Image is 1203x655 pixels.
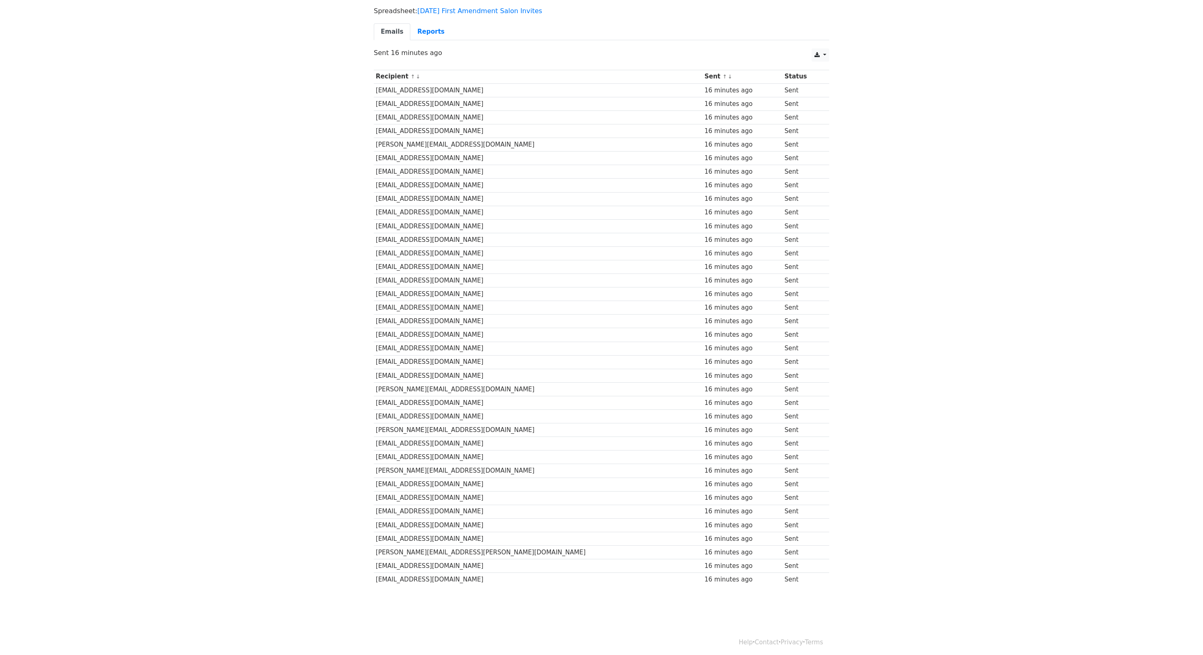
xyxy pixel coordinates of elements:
td: Sent [782,274,823,287]
div: 16 minutes ago [704,140,780,149]
td: Sent [782,233,823,246]
div: 16 minutes ago [704,86,780,95]
td: [EMAIL_ADDRESS][DOMAIN_NAME] [374,328,702,342]
td: [EMAIL_ADDRESS][DOMAIN_NAME] [374,437,702,450]
td: [EMAIL_ADDRESS][DOMAIN_NAME] [374,450,702,464]
td: Sent [782,382,823,396]
a: Terms [805,639,823,646]
td: [EMAIL_ADDRESS][DOMAIN_NAME] [374,152,702,165]
div: 16 minutes ago [704,317,780,326]
div: 16 minutes ago [704,276,780,285]
td: Sent [782,260,823,274]
td: [EMAIL_ADDRESS][DOMAIN_NAME] [374,83,702,97]
td: [EMAIL_ADDRESS][DOMAIN_NAME] [374,396,702,409]
div: 16 minutes ago [704,385,780,394]
td: Sent [782,545,823,559]
td: Sent [782,559,823,573]
td: Sent [782,219,823,233]
div: 16 minutes ago [704,222,780,231]
div: 16 minutes ago [704,534,780,544]
td: [EMAIL_ADDRESS][DOMAIN_NAME] [374,315,702,328]
a: ↓ [416,74,420,80]
a: Reports [410,23,451,40]
td: Sent [782,206,823,219]
div: 16 minutes ago [704,235,780,245]
td: Sent [782,532,823,545]
div: 16 minutes ago [704,521,780,530]
div: 16 minutes ago [704,167,780,177]
td: [EMAIL_ADDRESS][DOMAIN_NAME] [374,491,702,505]
td: Sent [782,518,823,532]
div: 16 minutes ago [704,371,780,381]
th: Sent [702,70,782,83]
a: ↓ [728,74,732,80]
div: 16 minutes ago [704,466,780,476]
td: Sent [782,450,823,464]
td: [EMAIL_ADDRESS][DOMAIN_NAME] [374,110,702,124]
p: Sent 16 minutes ago [374,48,829,57]
td: Sent [782,246,823,260]
td: Sent [782,287,823,301]
div: 16 minutes ago [704,344,780,353]
div: 16 minutes ago [704,194,780,204]
td: [EMAIL_ADDRESS][DOMAIN_NAME] [374,233,702,246]
td: [EMAIL_ADDRESS][DOMAIN_NAME] [374,478,702,491]
td: [PERSON_NAME][EMAIL_ADDRESS][DOMAIN_NAME] [374,423,702,437]
td: [EMAIL_ADDRESS][DOMAIN_NAME] [374,355,702,369]
iframe: Chat Widget [1162,616,1203,655]
td: Sent [782,165,823,179]
div: 16 minutes ago [704,262,780,272]
td: [EMAIL_ADDRESS][DOMAIN_NAME] [374,287,702,301]
div: 16 minutes ago [704,548,780,557]
td: Sent [782,83,823,97]
td: Sent [782,396,823,409]
td: [EMAIL_ADDRESS][DOMAIN_NAME] [374,301,702,315]
td: Sent [782,179,823,192]
td: Sent [782,355,823,369]
a: Emails [374,23,410,40]
td: [PERSON_NAME][EMAIL_ADDRESS][DOMAIN_NAME] [374,464,702,478]
td: Sent [782,152,823,165]
td: Sent [782,464,823,478]
div: 16 minutes ago [704,412,780,421]
a: Privacy [781,639,803,646]
div: 16 minutes ago [704,507,780,516]
div: 16 minutes ago [704,425,780,435]
td: Sent [782,315,823,328]
td: Sent [782,410,823,423]
div: 16 minutes ago [704,290,780,299]
a: [DATE] First Amendment Salon Invites [417,7,542,15]
td: [EMAIL_ADDRESS][DOMAIN_NAME] [374,559,702,573]
div: 16 minutes ago [704,154,780,163]
td: Sent [782,369,823,382]
div: 16 minutes ago [704,208,780,217]
td: [EMAIL_ADDRESS][DOMAIN_NAME] [374,573,702,586]
td: [EMAIL_ADDRESS][DOMAIN_NAME] [374,206,702,219]
div: 16 minutes ago [704,181,780,190]
td: [EMAIL_ADDRESS][DOMAIN_NAME] [374,124,702,138]
td: Sent [782,110,823,124]
a: Help [739,639,753,646]
td: [EMAIL_ADDRESS][DOMAIN_NAME] [374,260,702,274]
td: [EMAIL_ADDRESS][DOMAIN_NAME] [374,274,702,287]
div: 16 minutes ago [704,575,780,584]
td: [EMAIL_ADDRESS][DOMAIN_NAME] [374,518,702,532]
div: 16 minutes ago [704,330,780,340]
div: 16 minutes ago [704,99,780,109]
th: Recipient [374,70,702,83]
td: [PERSON_NAME][EMAIL_ADDRESS][DOMAIN_NAME] [374,382,702,396]
a: ↑ [723,74,727,80]
td: [EMAIL_ADDRESS][DOMAIN_NAME] [374,505,702,518]
td: [PERSON_NAME][EMAIL_ADDRESS][PERSON_NAME][DOMAIN_NAME] [374,545,702,559]
div: 16 minutes ago [704,113,780,122]
div: 16 minutes ago [704,303,780,313]
a: ↑ [411,74,415,80]
div: 16 minutes ago [704,453,780,462]
td: [EMAIL_ADDRESS][DOMAIN_NAME] [374,97,702,110]
div: 16 minutes ago [704,249,780,258]
td: Sent [782,573,823,586]
td: Sent [782,192,823,206]
td: Sent [782,97,823,110]
td: [EMAIL_ADDRESS][DOMAIN_NAME] [374,179,702,192]
td: [EMAIL_ADDRESS][DOMAIN_NAME] [374,410,702,423]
